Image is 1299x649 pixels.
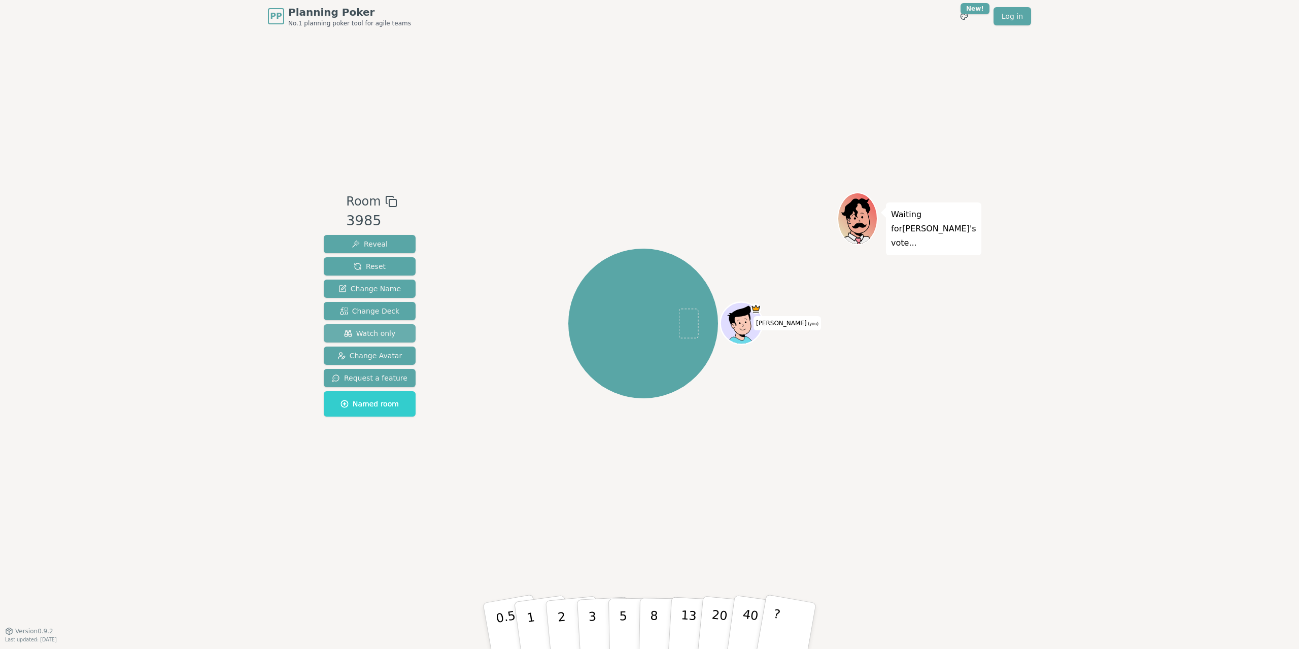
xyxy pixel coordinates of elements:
span: Chris is the host [750,303,761,314]
button: Watch only [324,324,416,343]
span: Change Name [338,284,401,294]
button: Change Avatar [324,347,416,365]
button: Request a feature [324,369,416,387]
span: Change Deck [340,306,399,316]
span: Change Avatar [337,351,402,361]
span: Reveal [352,239,388,249]
button: Click to change your avatar [722,303,761,343]
span: Reset [354,261,386,271]
div: New! [961,3,989,14]
span: Room [346,192,381,211]
span: Request a feature [332,373,407,383]
span: Version 0.9.2 [15,627,53,635]
span: Planning Poker [288,5,411,19]
div: 3985 [346,211,397,231]
button: Change Name [324,280,416,298]
p: Waiting for [PERSON_NAME] 's vote... [891,208,976,250]
button: Named room [324,391,416,417]
a: PPPlanning PokerNo.1 planning poker tool for agile teams [268,5,411,27]
span: Click to change your name [754,316,821,330]
button: New! [955,7,973,25]
button: Change Deck [324,302,416,320]
span: No.1 planning poker tool for agile teams [288,19,411,27]
button: Version0.9.2 [5,627,53,635]
span: Named room [340,399,399,409]
a: Log in [994,7,1031,25]
span: Watch only [344,328,396,338]
span: PP [270,10,282,22]
span: (you) [807,322,819,326]
span: Last updated: [DATE] [5,637,57,642]
button: Reset [324,257,416,276]
button: Reveal [324,235,416,253]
